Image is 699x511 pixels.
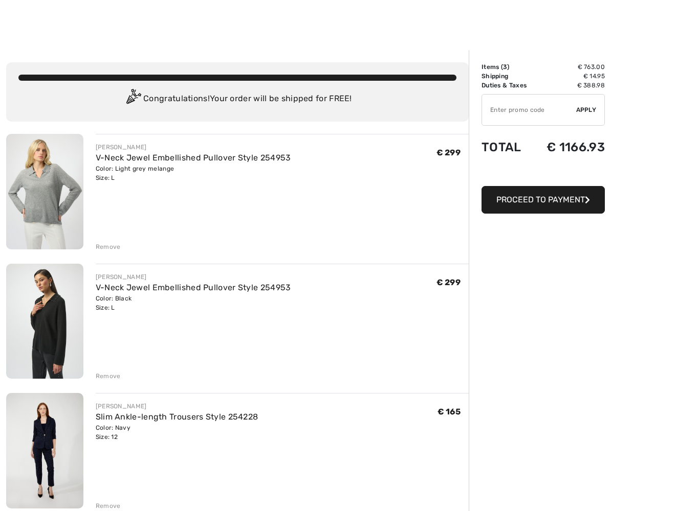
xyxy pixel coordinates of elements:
[535,81,605,90] td: € 388.98
[96,164,291,182] div: Color: Light grey melange Size: L
[482,130,535,165] td: Total
[482,95,576,125] input: Promo code
[496,195,585,204] span: Proceed to Payment
[6,393,83,508] img: Slim Ankle-length Trousers Style 254228
[482,72,535,81] td: Shipping
[503,63,507,71] span: 3
[96,423,258,442] div: Color: Navy Size: 12
[96,402,258,411] div: [PERSON_NAME]
[535,72,605,81] td: € 14.95
[482,165,605,182] iframe: PayPal
[6,134,83,249] img: V-Neck Jewel Embellished Pullover Style 254953
[96,272,291,282] div: [PERSON_NAME]
[436,148,461,157] span: € 299
[96,501,121,510] div: Remove
[576,105,597,114] span: Apply
[96,143,291,152] div: [PERSON_NAME]
[482,81,535,90] td: Duties & Taxes
[18,89,456,109] div: Congratulations! Your order will be shipped for FREE!
[6,264,83,379] img: V-Neck Jewel Embellished Pullover Style 254953
[535,130,605,165] td: € 1166.93
[436,277,461,287] span: € 299
[96,242,121,251] div: Remove
[482,186,605,214] button: Proceed to Payment
[96,153,291,162] a: V-Neck Jewel Embellished Pullover Style 254953
[482,62,535,72] td: Items ( )
[535,62,605,72] td: € 763.00
[123,89,143,109] img: Congratulation2.svg
[96,412,258,422] a: Slim Ankle-length Trousers Style 254228
[96,371,121,381] div: Remove
[96,283,291,292] a: V-Neck Jewel Embellished Pullover Style 254953
[96,294,291,312] div: Color: Black Size: L
[438,407,461,416] span: € 165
